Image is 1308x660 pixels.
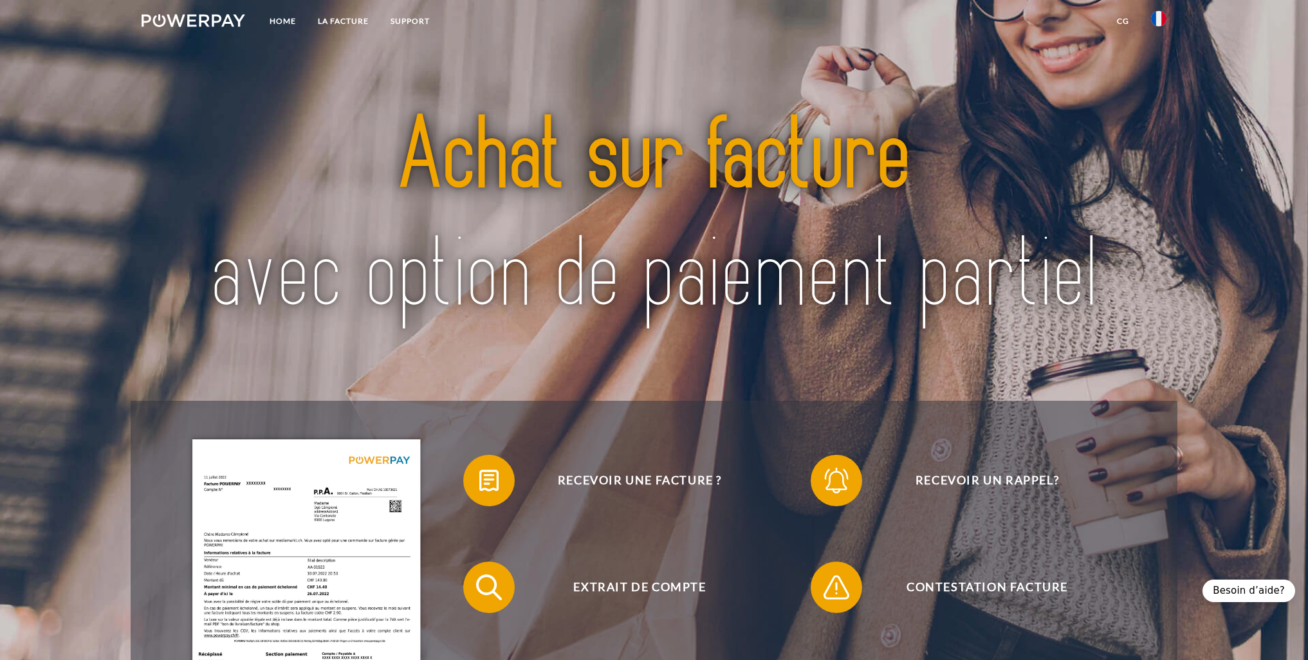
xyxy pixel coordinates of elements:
[1106,10,1140,33] a: CG
[473,571,505,603] img: qb_search.svg
[820,464,852,497] img: qb_bell.svg
[482,562,797,613] span: Extrait de compte
[463,455,798,506] button: Recevoir une facture ?
[811,455,1145,506] button: Recevoir un rappel?
[142,14,245,27] img: logo-powerpay-white.svg
[192,66,1116,367] img: title-powerpay_fr.svg
[482,455,797,506] span: Recevoir une facture ?
[829,455,1145,506] span: Recevoir un rappel?
[380,10,441,33] a: Support
[1202,580,1295,602] div: Besoin d’aide?
[473,464,505,497] img: qb_bill.svg
[1151,11,1166,26] img: fr
[307,10,380,33] a: LA FACTURE
[259,10,307,33] a: Home
[463,562,798,613] button: Extrait de compte
[829,562,1145,613] span: Contestation Facture
[820,571,852,603] img: qb_warning.svg
[811,562,1145,613] button: Contestation Facture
